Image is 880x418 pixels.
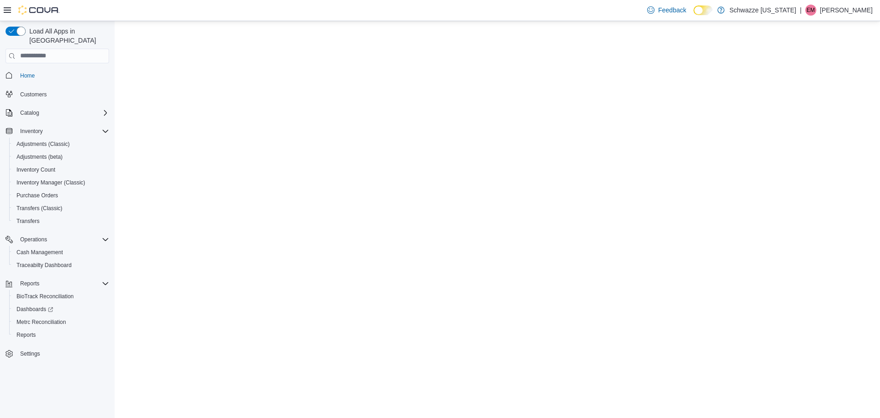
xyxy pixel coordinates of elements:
[2,347,113,360] button: Settings
[13,151,109,162] span: Adjustments (beta)
[13,216,43,227] a: Transfers
[13,247,109,258] span: Cash Management
[9,316,113,329] button: Metrc Reconciliation
[807,5,815,16] span: EM
[20,91,47,98] span: Customers
[16,348,109,359] span: Settings
[16,153,63,161] span: Adjustments (beta)
[9,189,113,202] button: Purchase Orders
[16,205,62,212] span: Transfers (Classic)
[658,6,686,15] span: Feedback
[16,278,109,289] span: Reports
[16,262,71,269] span: Traceabilty Dashboard
[13,177,89,188] a: Inventory Manager (Classic)
[693,6,713,15] input: Dark Mode
[13,247,66,258] a: Cash Management
[9,329,113,341] button: Reports
[16,234,109,245] span: Operations
[16,249,63,256] span: Cash Management
[16,179,85,186] span: Inventory Manager (Classic)
[9,150,113,163] button: Adjustments (beta)
[13,190,109,201] span: Purchase Orders
[2,69,113,82] button: Home
[16,126,46,137] button: Inventory
[9,303,113,316] a: Dashboards
[805,5,816,16] div: Eric McQueen
[9,259,113,272] button: Traceabilty Dashboard
[20,72,35,79] span: Home
[9,290,113,303] button: BioTrack Reconciliation
[13,291,109,302] span: BioTrack Reconciliation
[13,151,66,162] a: Adjustments (beta)
[13,164,109,175] span: Inventory Count
[16,318,66,326] span: Metrc Reconciliation
[16,192,58,199] span: Purchase Orders
[9,138,113,150] button: Adjustments (Classic)
[2,88,113,101] button: Customers
[13,260,75,271] a: Traceabilty Dashboard
[13,329,39,340] a: Reports
[20,109,39,117] span: Catalog
[18,6,60,15] img: Cova
[820,5,873,16] p: [PERSON_NAME]
[13,164,59,175] a: Inventory Count
[13,190,62,201] a: Purchase Orders
[9,246,113,259] button: Cash Management
[16,331,36,339] span: Reports
[13,260,109,271] span: Traceabilty Dashboard
[16,348,44,359] a: Settings
[20,280,39,287] span: Reports
[16,126,109,137] span: Inventory
[9,176,113,189] button: Inventory Manager (Classic)
[16,89,50,100] a: Customers
[800,5,802,16] p: |
[20,236,47,243] span: Operations
[2,277,113,290] button: Reports
[5,65,109,385] nav: Complex example
[13,317,70,328] a: Metrc Reconciliation
[16,70,38,81] a: Home
[16,217,39,225] span: Transfers
[2,125,113,138] button: Inventory
[13,329,109,340] span: Reports
[20,350,40,357] span: Settings
[13,203,109,214] span: Transfers (Classic)
[16,140,70,148] span: Adjustments (Classic)
[13,216,109,227] span: Transfers
[13,139,73,150] a: Adjustments (Classic)
[729,5,796,16] p: Schwazze [US_STATE]
[2,106,113,119] button: Catalog
[9,215,113,228] button: Transfers
[16,107,109,118] span: Catalog
[16,107,43,118] button: Catalog
[16,234,51,245] button: Operations
[16,70,109,81] span: Home
[9,202,113,215] button: Transfers (Classic)
[16,278,43,289] button: Reports
[643,1,690,19] a: Feedback
[9,163,113,176] button: Inventory Count
[13,139,109,150] span: Adjustments (Classic)
[20,128,43,135] span: Inventory
[2,233,113,246] button: Operations
[13,304,109,315] span: Dashboards
[13,317,109,328] span: Metrc Reconciliation
[13,291,77,302] a: BioTrack Reconciliation
[16,293,74,300] span: BioTrack Reconciliation
[13,177,109,188] span: Inventory Manager (Classic)
[16,306,53,313] span: Dashboards
[13,203,66,214] a: Transfers (Classic)
[13,304,57,315] a: Dashboards
[26,27,109,45] span: Load All Apps in [GEOGRAPHIC_DATA]
[16,89,109,100] span: Customers
[16,166,55,173] span: Inventory Count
